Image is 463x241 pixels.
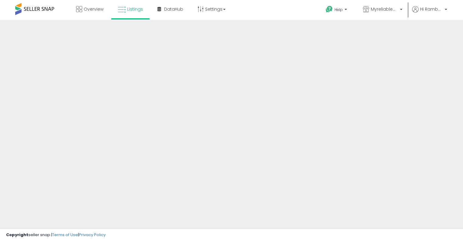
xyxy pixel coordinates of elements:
a: Hi Rambabu [412,6,447,20]
div: seller snap | | [6,232,106,238]
span: Overview [84,6,103,12]
span: Hi Rambabu [420,6,443,12]
span: DataHub [164,6,183,12]
a: Terms of Use [52,232,78,238]
span: Myreliablemart [371,6,398,12]
span: Listings [127,6,143,12]
a: Privacy Policy [79,232,106,238]
i: Get Help [325,5,333,13]
a: Help [321,1,353,20]
strong: Copyright [6,232,28,238]
span: Help [335,7,343,12]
